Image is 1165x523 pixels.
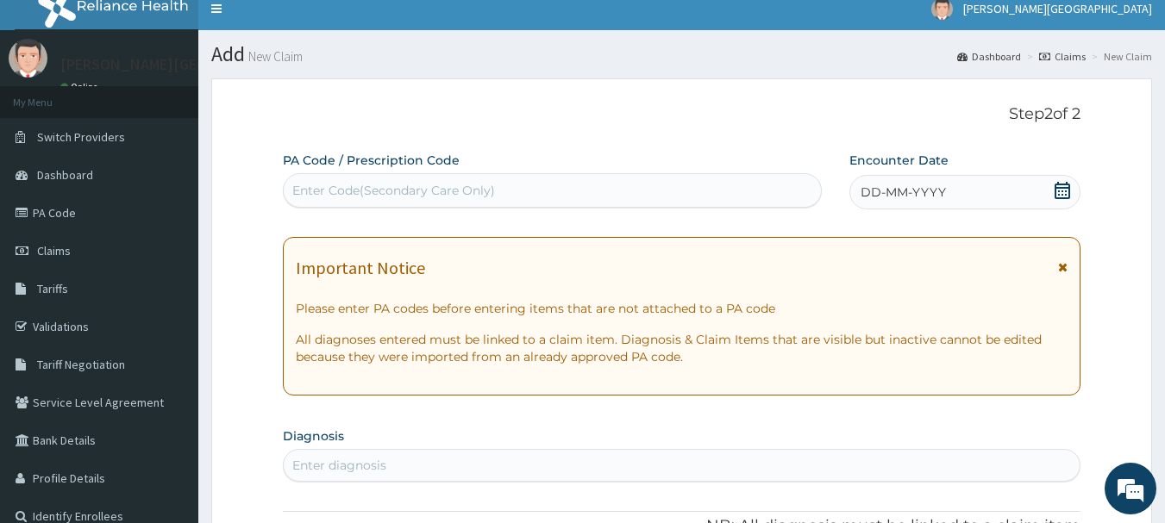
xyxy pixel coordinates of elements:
label: PA Code / Prescription Code [283,152,460,169]
p: Step 2 of 2 [283,105,1081,124]
label: Encounter Date [849,152,949,169]
li: New Claim [1087,49,1152,64]
textarea: Type your message and hit 'Enter' [9,344,329,404]
span: We're online! [100,153,238,327]
span: Dashboard [37,167,93,183]
h1: Important Notice [296,258,425,277]
div: Enter Code(Secondary Care Only) [292,182,495,199]
label: Diagnosis [283,427,344,445]
img: User Image [9,39,47,78]
a: Online [60,81,102,93]
h1: Add [211,43,1152,65]
div: Chat with us now [90,97,290,119]
div: Enter diagnosis [292,457,386,474]
span: Tariffs [37,281,68,296]
a: Claims [1039,49,1086,64]
a: Dashboard [957,49,1021,64]
small: New Claim [245,50,303,63]
span: Claims [37,243,71,258]
div: Minimize live chat window [283,9,324,50]
img: d_794563401_company_1708531726252_794563401 [32,86,70,129]
span: Switch Providers [37,129,125,145]
p: All diagnoses entered must be linked to a claim item. Diagnosis & Claim Items that are visible bu... [296,331,1068,365]
p: Please enter PA codes before entering items that are not attached to a PA code [296,300,1068,317]
p: [PERSON_NAME][GEOGRAPHIC_DATA] [60,57,316,72]
span: DD-MM-YYYY [861,184,946,201]
span: [PERSON_NAME][GEOGRAPHIC_DATA] [963,1,1152,16]
span: Tariff Negotiation [37,357,125,372]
